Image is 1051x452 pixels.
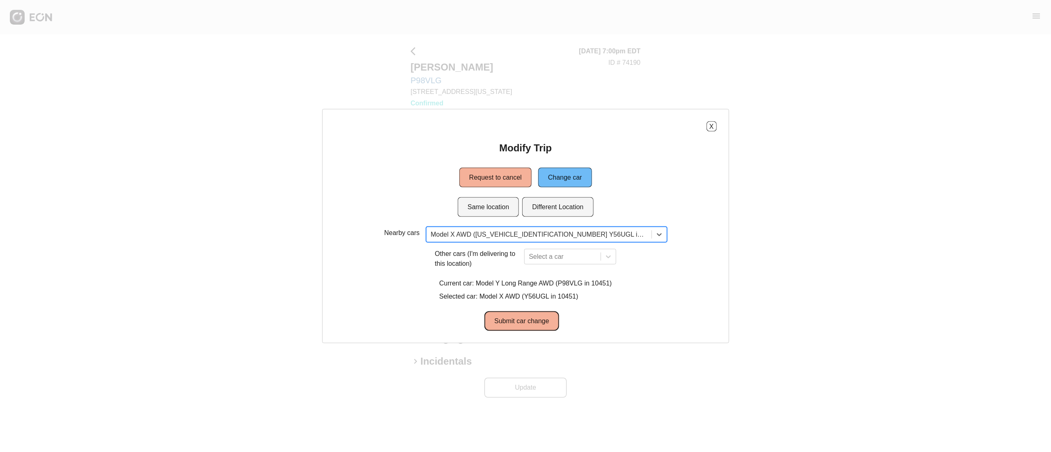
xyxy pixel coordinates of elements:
h2: Modify Trip [499,142,552,155]
p: Nearby cars [384,228,420,238]
button: Change car [538,168,592,187]
button: Same location [458,197,519,217]
p: Selected car: Model X AWD (Y56UGL in 10451) [439,292,612,301]
p: Other cars (I'm delivering to this location) [435,249,521,269]
button: X [706,121,716,132]
button: Submit car change [484,311,559,331]
button: Different Location [522,197,593,217]
p: Current car: Model Y Long Range AWD (P98VLG in 10451) [439,279,612,288]
button: Request to cancel [459,168,532,187]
